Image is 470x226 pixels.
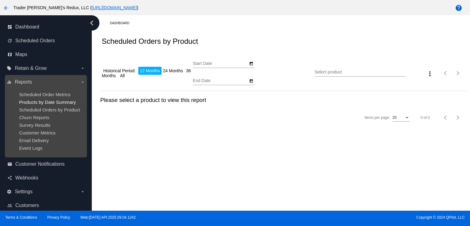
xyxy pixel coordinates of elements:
[80,66,85,71] i: arrow_drop_down
[19,122,50,128] a: Survey Results
[15,203,39,208] span: Customers
[15,24,39,30] span: Dashboard
[7,162,12,167] i: email
[7,52,12,57] i: map
[7,22,85,32] a: dashboard Dashboard
[15,189,32,194] span: Settings
[102,67,191,80] li: 36 Months
[80,80,85,85] i: arrow_drop_down
[315,70,406,75] input: Select product
[91,5,137,10] a: [URL][DOMAIN_NAME]
[162,67,185,75] li: 24 Months
[15,161,65,167] span: Customer Notifications
[452,111,464,124] button: Next page
[7,175,12,180] i: share
[7,38,12,43] i: update
[421,115,430,120] div: 0 of 0
[19,92,70,97] a: Scheduled Order Metrics
[7,66,12,71] i: local_offer
[2,4,10,12] mat-icon: arrow_back
[19,145,42,151] a: Event Logs
[87,18,97,28] i: chevron_left
[13,5,138,10] span: Trader [PERSON_NAME]'s Redux, LLC ( )
[100,97,466,104] h3: Please select a product to view this report
[19,138,49,143] a: Email Delivery
[7,203,12,208] i: people_outline
[248,60,254,66] button: Open calendar
[102,37,198,46] h2: Scheduled Orders by Product
[7,173,85,183] a: share Webhooks
[7,159,85,169] a: email Customer Notifications
[7,24,12,29] i: dashboard
[15,79,32,85] span: Reports
[393,116,410,120] mat-select: Items per page:
[19,100,76,105] a: Products by Date Summary
[452,67,464,79] button: Next page
[102,67,137,75] li: Historical Period:
[7,189,12,194] i: settings
[80,189,85,194] i: arrow_drop_down
[440,67,452,79] button: Previous page
[393,115,397,120] span: 20
[19,130,55,135] a: Customer Metrics
[138,67,161,75] li: 12 Months
[47,215,70,220] a: Privacy Policy
[364,115,390,120] div: Items per page:
[440,111,452,124] button: Previous page
[5,215,37,220] a: Terms & Conditions
[15,66,47,71] span: Retain & Grow
[19,115,49,120] a: Churn Reports
[7,80,12,85] i: equalizer
[7,36,85,46] a: update Scheduled Orders
[193,78,248,83] input: End Date
[80,215,136,220] a: Web:[DATE] API:2025.09.04.1242
[19,107,80,112] a: Scheduled Orders by Product
[426,70,434,77] mat-icon: more_vert
[7,50,85,59] a: map Maps
[15,175,38,181] span: Webhooks
[15,52,27,57] span: Maps
[7,201,85,210] a: people_outline Customers
[193,61,248,66] input: Start Date
[240,215,465,220] span: Copyright © 2024 QPilot, LLC
[248,77,254,84] button: Open calendar
[118,72,126,80] li: All
[110,18,135,28] a: Dashboard
[15,38,55,43] span: Scheduled Orders
[455,4,462,12] mat-icon: help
